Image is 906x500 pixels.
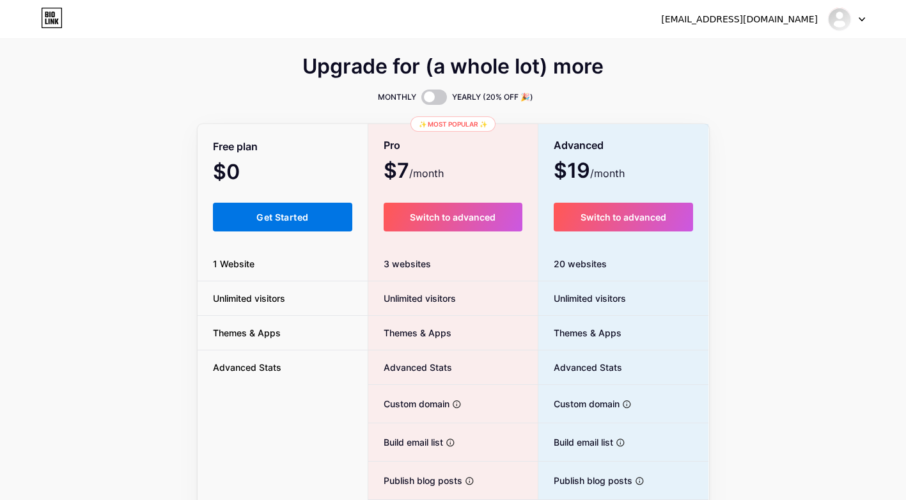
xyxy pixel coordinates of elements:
[538,247,709,281] div: 20 websites
[368,474,462,487] span: Publish blog posts
[384,203,522,231] button: Switch to advanced
[213,136,258,158] span: Free plan
[538,361,622,374] span: Advanced Stats
[554,203,694,231] button: Switch to advanced
[590,166,625,181] span: /month
[538,474,632,487] span: Publish blog posts
[256,212,308,223] span: Get Started
[213,164,274,182] span: $0
[368,397,449,410] span: Custom domain
[198,257,270,270] span: 1 Website
[554,134,604,157] span: Advanced
[384,134,400,157] span: Pro
[378,91,416,104] span: MONTHLY
[368,247,538,281] div: 3 websites
[661,13,818,26] div: [EMAIL_ADDRESS][DOMAIN_NAME]
[198,292,301,305] span: Unlimited visitors
[302,59,604,74] span: Upgrade for (a whole lot) more
[538,397,620,410] span: Custom domain
[554,163,625,181] span: $19
[410,116,496,132] div: ✨ Most popular ✨
[452,91,533,104] span: YEARLY (20% OFF 🎉)
[198,326,296,340] span: Themes & Apps
[368,326,451,340] span: Themes & Apps
[368,292,456,305] span: Unlimited visitors
[384,163,444,181] span: $7
[827,7,852,31] img: marketimmo241
[213,203,353,231] button: Get Started
[368,361,452,374] span: Advanced Stats
[409,166,444,181] span: /month
[581,212,666,223] span: Switch to advanced
[538,326,621,340] span: Themes & Apps
[538,435,613,449] span: Build email list
[198,361,297,374] span: Advanced Stats
[538,292,626,305] span: Unlimited visitors
[410,212,496,223] span: Switch to advanced
[368,435,443,449] span: Build email list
